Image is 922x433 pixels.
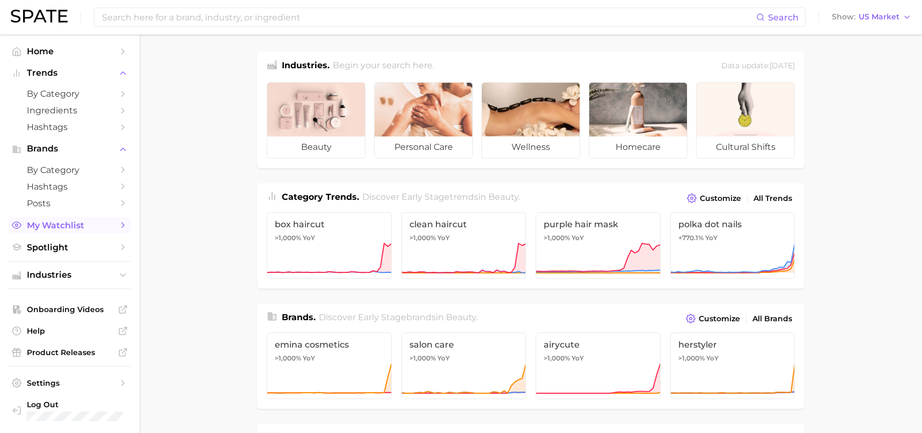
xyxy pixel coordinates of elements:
[267,82,365,158] a: beauty
[482,136,580,158] span: wellness
[768,12,799,23] span: Search
[678,234,704,242] span: +770.1%
[267,333,392,399] a: emina cosmetics>1,000% YoY
[9,323,131,339] a: Help
[572,234,584,242] span: YoY
[696,82,795,158] a: cultural shifts
[9,375,131,391] a: Settings
[401,333,526,399] a: salon care>1,000% YoY
[9,344,131,360] a: Product Releases
[333,59,434,74] h2: Begin your search here.
[401,212,526,279] a: clean haircut>1,000% YoY
[409,234,436,242] span: >1,000%
[27,144,113,154] span: Brands
[282,59,330,74] h1: Industries.
[27,122,113,132] span: Hashtags
[27,165,113,175] span: by Category
[9,102,131,119] a: Ingredients
[832,14,855,20] span: Show
[446,312,476,322] span: beauty
[536,212,661,279] a: purple hair mask>1,000% YoY
[27,198,113,208] span: Posts
[750,312,795,326] a: All Brands
[27,46,113,56] span: Home
[409,219,518,229] span: clean haircut
[752,314,792,323] span: All Brands
[437,354,450,363] span: YoY
[678,354,705,362] span: >1,000%
[678,219,787,229] span: polka dot nails
[544,234,570,242] span: >1,000%
[27,105,113,116] span: Ingredients
[721,59,795,74] div: Data update: [DATE]
[437,234,450,242] span: YoY
[683,311,743,326] button: Customize
[282,312,316,322] span: Brands .
[27,305,113,314] span: Onboarding Videos
[27,378,113,388] span: Settings
[27,400,124,409] span: Log Out
[536,333,661,399] a: airycute>1,000% YoY
[303,354,315,363] span: YoY
[267,212,392,279] a: box haircut>1,000% YoY
[829,10,914,24] button: ShowUS Market
[375,136,472,158] span: personal care
[684,191,744,206] button: Customize
[11,10,68,23] img: SPATE
[9,396,131,424] a: Log out. Currently logged in with e-mail faith.wilansky@loreal.com.
[275,354,301,362] span: >1,000%
[9,239,131,256] a: Spotlight
[9,141,131,157] button: Brands
[697,136,794,158] span: cultural shifts
[751,191,795,206] a: All Trends
[9,162,131,178] a: by Category
[27,242,113,252] span: Spotlight
[544,219,653,229] span: purple hair mask
[706,354,719,363] span: YoY
[753,194,792,203] span: All Trends
[544,340,653,350] span: airycute
[678,340,787,350] span: herstyler
[27,182,113,192] span: Hashtags
[275,219,384,229] span: box haircut
[267,136,365,158] span: beauty
[409,340,518,350] span: salon care
[9,217,131,234] a: My Watchlist
[27,326,113,336] span: Help
[699,314,740,323] span: Customize
[27,68,113,78] span: Trends
[101,8,756,26] input: Search here for a brand, industry, or ingredient
[27,89,113,99] span: by Category
[319,312,478,322] span: Discover Early Stage brands in .
[27,220,113,230] span: My Watchlist
[27,348,113,357] span: Product Releases
[275,340,384,350] span: emina cosmetics
[589,136,687,158] span: homecare
[670,333,795,399] a: herstyler>1,000% YoY
[9,85,131,102] a: by Category
[670,212,795,279] a: polka dot nails+770.1% YoY
[275,234,301,242] span: >1,000%
[9,119,131,135] a: Hashtags
[27,270,113,280] span: Industries
[9,178,131,195] a: Hashtags
[9,65,131,81] button: Trends
[409,354,436,362] span: >1,000%
[700,194,741,203] span: Customize
[481,82,580,158] a: wellness
[9,195,131,212] a: Posts
[705,234,718,242] span: YoY
[362,192,520,202] span: Discover Early Stage trends in .
[282,192,359,202] span: Category Trends .
[9,267,131,283] button: Industries
[9,301,131,317] a: Onboarding Videos
[374,82,473,158] a: personal care
[9,43,131,60] a: Home
[589,82,687,158] a: homecare
[544,354,570,362] span: >1,000%
[572,354,584,363] span: YoY
[859,14,899,20] span: US Market
[488,192,518,202] span: beauty
[303,234,315,242] span: YoY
